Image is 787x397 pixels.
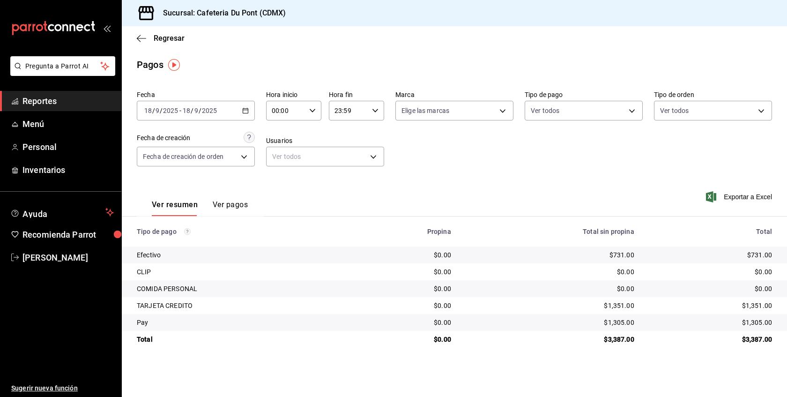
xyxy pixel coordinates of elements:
[137,58,163,72] div: Pagos
[154,34,185,43] span: Regresar
[329,91,384,98] label: Hora fin
[155,107,160,114] input: --
[358,318,451,327] div: $0.00
[466,301,634,310] div: $1,351.00
[466,267,634,277] div: $0.00
[22,251,114,264] span: [PERSON_NAME]
[266,91,321,98] label: Hora inicio
[649,318,772,327] div: $1,305.00
[22,164,114,176] span: Inventarios
[649,335,772,344] div: $3,387.00
[179,107,181,114] span: -
[103,24,111,32] button: open_drawer_menu
[466,228,634,235] div: Total sin propina
[137,284,343,293] div: COMIDA PERSONAL
[160,107,163,114] span: /
[152,107,155,114] span: /
[525,91,643,98] label: Tipo de pago
[137,301,343,310] div: TARJETA CREDITO
[22,141,114,153] span: Personal
[163,107,178,114] input: ----
[466,250,634,260] div: $731.00
[137,133,190,143] div: Fecha de creación
[10,56,115,76] button: Pregunta a Parrot AI
[266,147,384,166] div: Ver todos
[654,91,772,98] label: Tipo de orden
[466,284,634,293] div: $0.00
[199,107,201,114] span: /
[22,95,114,107] span: Reportes
[401,106,449,115] span: Elige las marcas
[358,335,451,344] div: $0.00
[395,91,513,98] label: Marca
[358,267,451,277] div: $0.00
[137,228,343,235] div: Tipo de pago
[194,107,199,114] input: --
[466,318,634,327] div: $1,305.00
[143,152,223,161] span: Fecha de creación de orden
[649,267,772,277] div: $0.00
[22,207,102,218] span: Ayuda
[358,228,451,235] div: Propina
[22,118,114,130] span: Menú
[144,107,152,114] input: --
[213,200,248,216] button: Ver pagos
[649,228,772,235] div: Total
[137,34,185,43] button: Regresar
[358,284,451,293] div: $0.00
[168,59,180,71] img: Tooltip marker
[11,383,114,393] span: Sugerir nueva función
[22,228,114,241] span: Recomienda Parrot
[708,191,772,202] button: Exportar a Excel
[358,301,451,310] div: $0.00
[182,107,191,114] input: --
[137,335,343,344] div: Total
[531,106,559,115] span: Ver todos
[660,106,689,115] span: Ver todos
[137,318,343,327] div: Pay
[25,61,101,71] span: Pregunta a Parrot AI
[7,68,115,78] a: Pregunta a Parrot AI
[137,250,343,260] div: Efectivo
[152,200,248,216] div: navigation tabs
[156,7,286,19] h3: Sucursal: Cafeteria Du Pont (CDMX)
[191,107,193,114] span: /
[201,107,217,114] input: ----
[649,301,772,310] div: $1,351.00
[649,284,772,293] div: $0.00
[466,335,634,344] div: $3,387.00
[358,250,451,260] div: $0.00
[649,250,772,260] div: $731.00
[266,137,384,144] label: Usuarios
[152,200,198,216] button: Ver resumen
[137,91,255,98] label: Fecha
[184,228,191,235] svg: Los pagos realizados con Pay y otras terminales son montos brutos.
[137,267,343,277] div: CLIP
